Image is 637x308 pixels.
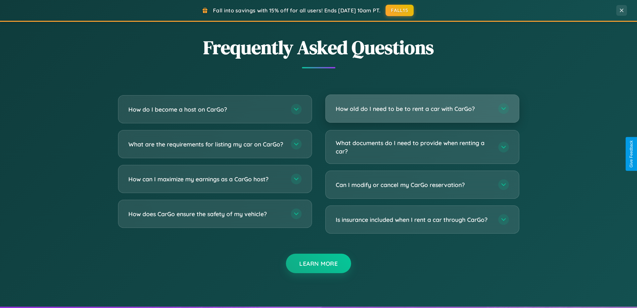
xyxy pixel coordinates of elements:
h3: How can I maximize my earnings as a CarGo host? [128,175,284,183]
span: Fall into savings with 15% off for all users! Ends [DATE] 10am PT. [213,7,381,14]
h2: Frequently Asked Questions [118,35,519,60]
h3: How old do I need to be to rent a car with CarGo? [336,105,492,113]
h3: What documents do I need to provide when renting a car? [336,139,492,155]
h3: Can I modify or cancel my CarGo reservation? [336,181,492,189]
div: Give Feedback [629,140,634,168]
button: Learn More [286,254,351,273]
button: FALL15 [386,5,414,16]
h3: Is insurance included when I rent a car through CarGo? [336,215,492,224]
h3: What are the requirements for listing my car on CarGo? [128,140,284,148]
h3: How do I become a host on CarGo? [128,105,284,114]
h3: How does CarGo ensure the safety of my vehicle? [128,210,284,218]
